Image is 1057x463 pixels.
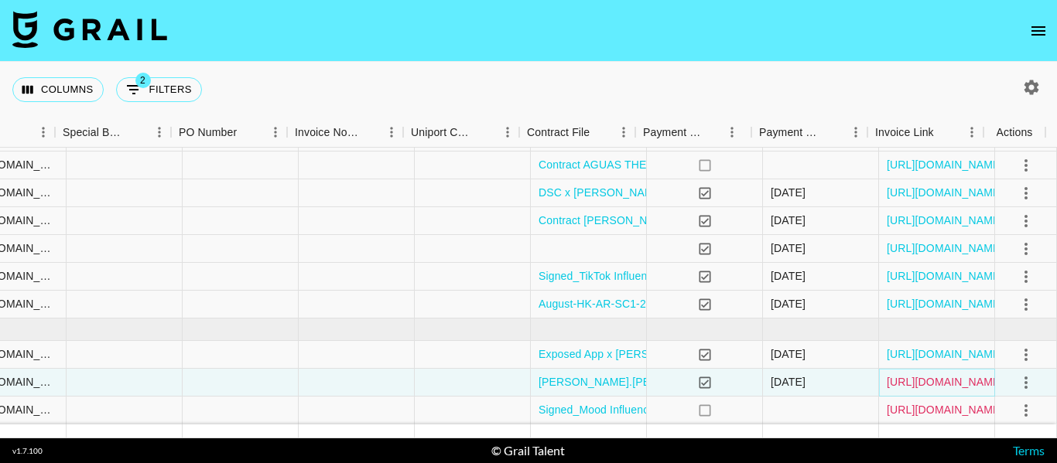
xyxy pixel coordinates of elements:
button: select merge strategy [1013,208,1039,234]
a: DSC x [PERSON_NAME].pdf [539,185,682,200]
div: 8/27/2025 [771,268,806,284]
div: Invoice Notes [287,117,403,148]
div: v 1.7.100 [12,446,43,456]
span: 2 [135,73,151,88]
button: Menu [612,121,635,144]
div: PO Number [179,117,237,148]
a: [URL][DOMAIN_NAME] [887,402,1004,417]
button: Sort [590,121,611,143]
div: Contract File [519,117,635,148]
button: select merge strategy [1013,369,1039,396]
div: 8/29/2025 [771,213,806,228]
button: Menu [844,121,867,144]
button: Menu [148,121,171,144]
button: Menu [264,121,287,144]
div: Special Booking Type [63,117,126,148]
div: Uniport Contact Email [411,117,474,148]
button: Sort [358,121,380,143]
a: Contract AGUAS THE TEROR TRAIL x @royalkmpa-signed.pdf [539,157,850,172]
button: Menu [720,121,744,144]
button: Menu [380,121,403,144]
button: Menu [32,121,55,144]
a: [URL][DOMAIN_NAME] [887,213,1004,228]
button: open drawer [1023,15,1054,46]
button: select merge strategy [1013,342,1039,368]
button: select merge strategy [1013,236,1039,262]
button: select merge strategy [1013,291,1039,318]
a: [URL][DOMAIN_NAME] [887,240,1004,256]
a: [URL][DOMAIN_NAME] [887,296,1004,312]
a: [URL][DOMAIN_NAME] [887,185,1004,200]
div: Payment Sent Date [751,117,867,148]
button: Select columns [12,77,104,102]
a: [PERSON_NAME].[PERSON_NAME].161 X YAP FREELY-signed.pdf [539,374,878,390]
button: select merge strategy [1013,152,1039,179]
div: Actions [983,117,1045,148]
div: Special Booking Type [55,117,171,148]
div: 8/15/2025 [771,185,806,200]
button: Sort [237,121,258,143]
a: [URL][DOMAIN_NAME] [887,346,1004,362]
div: Actions [997,117,1033,148]
button: select merge strategy [1013,397,1039,424]
a: Exposed App x [PERSON_NAME]-signed.pdf [539,346,761,362]
div: Payment Sent [643,117,703,148]
div: Invoice Link [867,117,983,148]
div: Uniport Contact Email [403,117,519,148]
a: Signed_Mood Influencer_Agreement_Final_Jacob_Cline.pdf [539,402,834,417]
div: 9/8/2025 [771,346,806,362]
a: [URL][DOMAIN_NAME] [887,268,1004,284]
a: [URL][DOMAIN_NAME] [887,157,1004,172]
button: Sort [823,121,844,143]
a: Signed_TikTok Influencer Collab_@stuffbypaolo_Photo Restoration.pdf [539,268,888,284]
a: August-HK-AR-SC1-20250701-1697 - [PERSON_NAME].pdf [539,296,836,312]
button: Menu [960,121,983,144]
a: Contract [PERSON_NAME] Aug-signed.pdf [539,213,751,228]
div: Contract File [527,117,590,148]
button: select merge strategy [1013,180,1039,206]
div: 8/26/2025 [771,240,806,256]
div: 9/3/2025 [771,296,806,312]
div: PO Number [171,117,287,148]
a: Terms [1013,443,1045,458]
button: Sort [703,121,725,143]
a: [URL][DOMAIN_NAME] [887,374,1004,390]
div: Payment Sent Date [759,117,823,148]
div: © Grail Talent [491,443,565,458]
img: Grail Talent [12,11,167,48]
button: Menu [496,121,519,144]
div: 9/11/2025 [771,374,806,390]
button: Sort [934,121,956,143]
div: Invoice Notes [295,117,358,148]
div: Payment Sent [635,117,751,148]
button: select merge strategy [1013,264,1039,290]
button: Sort [474,121,496,143]
button: Sort [126,121,148,143]
button: Show filters [116,77,202,102]
div: Invoice Link [875,117,934,148]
